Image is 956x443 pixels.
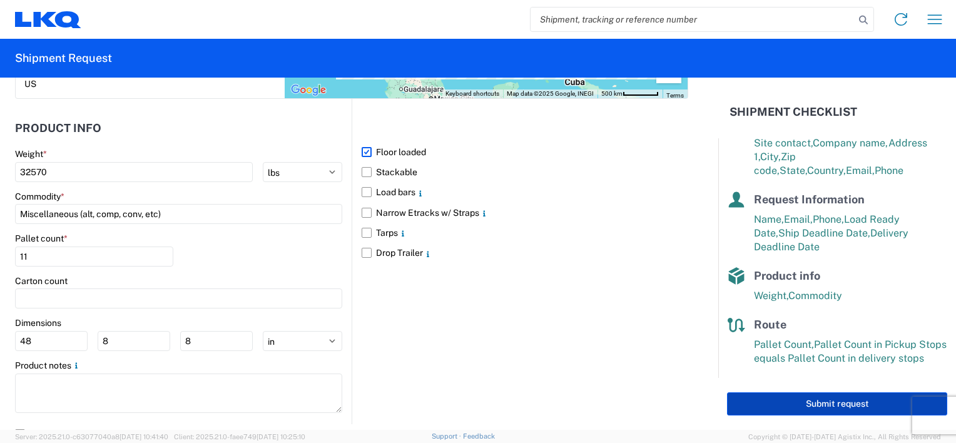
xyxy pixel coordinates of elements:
[754,290,788,302] span: Weight,
[778,227,870,239] span: Ship Deadline Date,
[288,82,329,98] img: Google
[784,213,813,225] span: Email,
[875,165,903,176] span: Phone
[362,223,688,243] label: Tarps
[15,122,101,135] h2: Product Info
[15,433,168,440] span: Server: 2025.21.0-c63077040a8
[24,68,270,89] span: [GEOGRAPHIC_DATA] US
[15,275,68,287] label: Carton count
[788,290,842,302] span: Commodity
[15,317,61,328] label: Dimensions
[15,191,64,202] label: Commodity
[813,137,888,149] span: Company name,
[15,360,81,371] label: Product notes
[362,203,688,223] label: Narrow Etracks w/ Straps
[846,165,875,176] span: Email,
[362,142,688,162] label: Floor loaded
[15,51,112,66] h2: Shipment Request
[507,90,594,97] span: Map data ©2025 Google, INEGI
[362,243,688,263] label: Drop Trailer
[463,432,495,440] a: Feedback
[754,339,814,350] span: Pallet Count,
[362,162,688,182] label: Stackable
[727,392,947,415] button: Submit request
[780,165,807,176] span: State,
[531,8,855,31] input: Shipment, tracking or reference number
[730,104,857,120] h2: Shipment Checklist
[15,148,47,160] label: Weight
[597,89,663,98] button: Map Scale: 500 km per 54 pixels
[666,92,684,99] a: Terms
[754,269,820,282] span: Product info
[813,213,844,225] span: Phone,
[754,193,865,206] span: Request Information
[807,165,846,176] span: Country,
[174,433,305,440] span: Client: 2025.21.0-faee749
[748,431,941,442] span: Copyright © [DATE]-[DATE] Agistix Inc., All Rights Reserved
[257,433,305,440] span: [DATE] 10:25:10
[362,182,688,202] label: Load bars
[754,213,784,225] span: Name,
[445,89,499,98] button: Keyboard shortcuts
[98,331,170,351] input: W
[288,82,329,98] a: Open this area in Google Maps (opens a new window)
[754,137,813,149] span: Site contact,
[15,331,88,351] input: L
[601,90,623,97] span: 500 km
[432,432,463,440] a: Support
[754,339,947,364] span: Pallet Count in Pickup Stops equals Pallet Count in delivery stops
[119,433,168,440] span: [DATE] 10:41:40
[15,233,68,244] label: Pallet count
[180,331,253,351] input: H
[760,151,781,163] span: City,
[754,318,786,331] span: Route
